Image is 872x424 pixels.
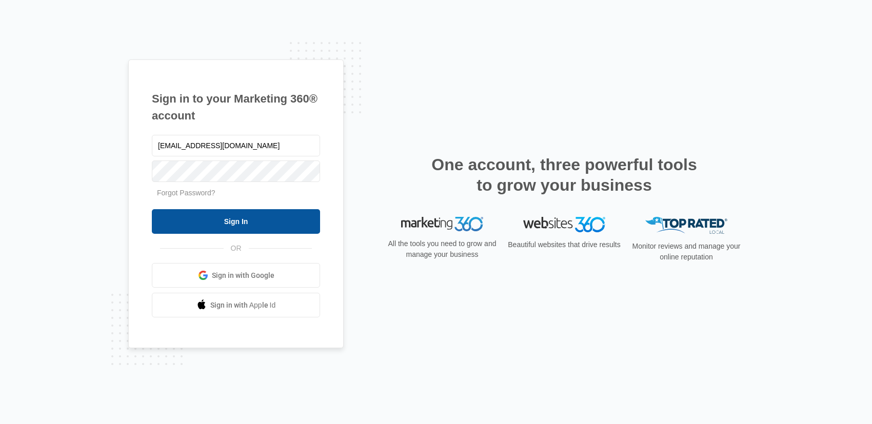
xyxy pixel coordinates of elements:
[523,217,605,232] img: Websites 360
[385,238,500,260] p: All the tools you need to grow and manage your business
[210,300,276,311] span: Sign in with Apple Id
[152,293,320,317] a: Sign in with Apple Id
[212,270,274,281] span: Sign in with Google
[157,189,215,197] a: Forgot Password?
[629,241,744,263] p: Monitor reviews and manage your online reputation
[152,90,320,124] h1: Sign in to your Marketing 360® account
[152,263,320,288] a: Sign in with Google
[428,154,700,195] h2: One account, three powerful tools to grow your business
[152,209,320,234] input: Sign In
[224,243,249,254] span: OR
[507,239,622,250] p: Beautiful websites that drive results
[152,135,320,156] input: Email
[645,217,727,234] img: Top Rated Local
[401,217,483,231] img: Marketing 360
